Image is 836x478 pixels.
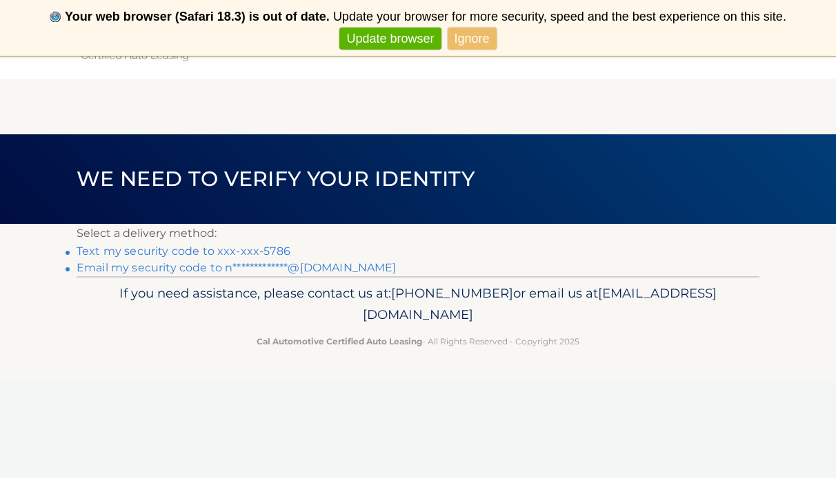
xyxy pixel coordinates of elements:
b: Your web browser (Safari 18.3) is out of date. [65,10,330,23]
span: [PHONE_NUMBER] [391,285,513,301]
span: We need to verify your identity [77,166,475,191]
span: Update your browser for more security, speed and the best experience on this site. [333,10,786,23]
a: Text my security code to xxx-xxx-5786 [77,245,290,258]
p: - All Rights Reserved - Copyright 2025 [86,334,750,349]
strong: Cal Automotive Certified Auto Leasing [257,336,422,346]
p: Select a delivery method: [77,224,759,243]
a: Ignore [448,28,497,50]
a: Update browser [339,28,441,50]
p: If you need assistance, please contact us at: or email us at [86,282,750,326]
